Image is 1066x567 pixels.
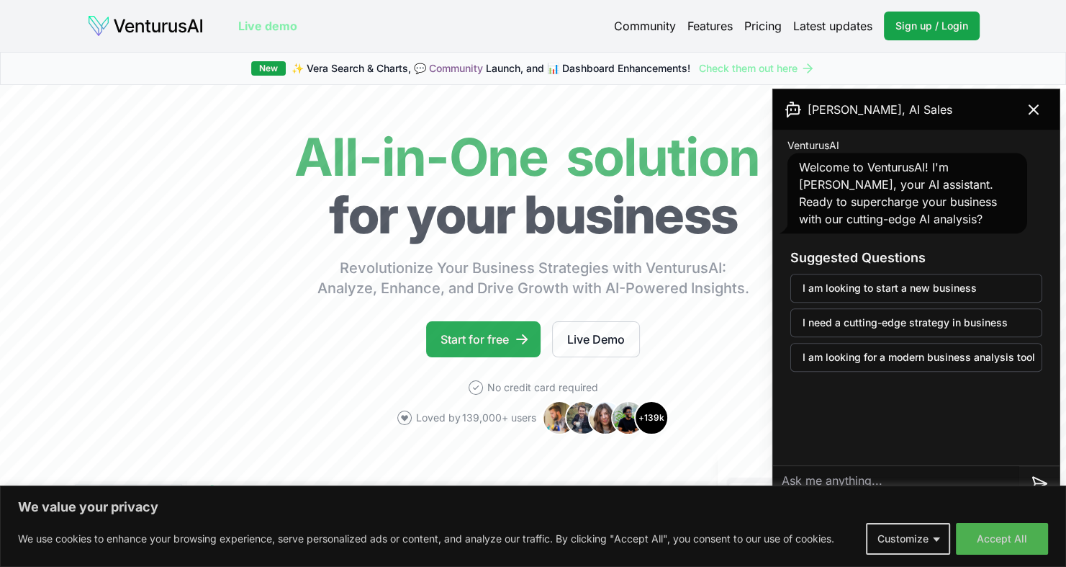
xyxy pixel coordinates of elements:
a: Features [687,17,733,35]
div: New [251,61,286,76]
button: Accept All [956,523,1048,555]
a: Latest updates [793,17,872,35]
img: Avatar 4 [611,401,646,435]
span: VenturusAI [787,138,839,153]
button: Customize [866,523,950,555]
a: Community [614,17,676,35]
img: logo [87,14,204,37]
a: Live Demo [552,321,640,357]
span: Welcome to VenturusAI! I'm [PERSON_NAME], your AI assistant. Ready to supercharge your business w... [799,160,997,226]
img: Avatar 1 [542,401,577,435]
a: Live demo [238,17,297,35]
a: Check them out here [699,61,815,76]
a: Pricing [744,17,782,35]
img: Avatar 2 [565,401,600,435]
span: [PERSON_NAME], AI Sales [808,101,952,118]
button: I am looking for a modern business analysis tool [790,343,1042,372]
img: Avatar 3 [588,401,623,435]
a: Sign up / Login [884,12,980,40]
a: Start for free [426,321,541,357]
p: We use cookies to enhance your browsing experience, serve personalized ads or content, and analyz... [18,530,834,548]
h3: Suggested Questions [790,248,1042,268]
button: I am looking to start a new business [790,274,1042,303]
a: Community [429,62,483,74]
p: We value your privacy [18,499,1048,516]
button: I need a cutting-edge strategy in business [790,308,1042,337]
span: Sign up / Login [895,19,968,33]
span: ✨ Vera Search & Charts, 💬 Launch, and 📊 Dashboard Enhancements! [292,61,690,76]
